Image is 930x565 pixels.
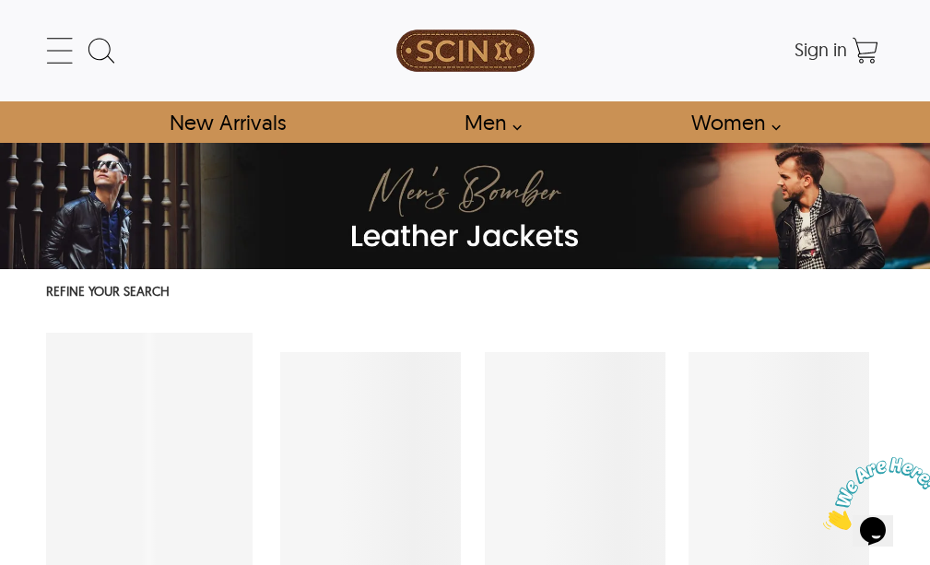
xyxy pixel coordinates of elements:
p: REFINE YOUR SEARCH [46,278,252,307]
a: SCIN [325,9,605,92]
a: Shopping Cart [847,32,884,69]
a: shop men's leather jackets [443,101,532,143]
a: Shop New Arrivals [148,101,306,143]
a: Shop Women Leather Jackets [670,101,791,143]
img: Chat attention grabber [7,7,122,80]
a: Sign in [795,44,847,59]
span: Sign in [795,38,847,61]
iframe: chat widget [816,450,930,537]
img: SCIN [396,9,535,92]
div: 0 Results Found [266,275,884,312]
